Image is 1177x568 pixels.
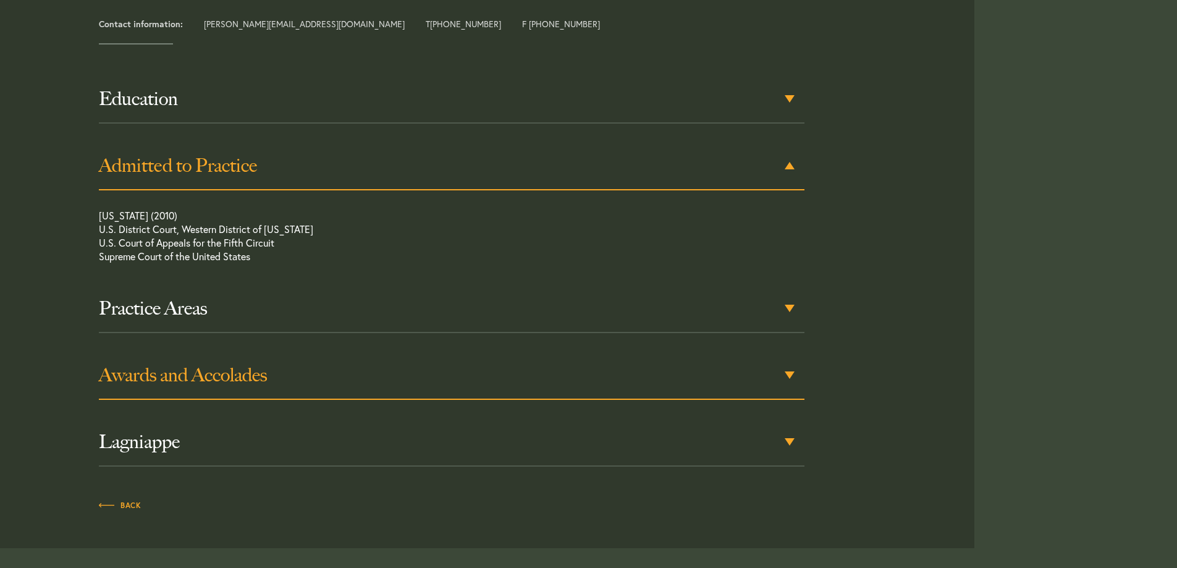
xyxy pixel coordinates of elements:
h3: Education [99,88,804,110]
h3: Admitted to Practice [99,155,804,177]
span: T [426,20,501,28]
h3: Awards and Accolades [99,364,804,386]
h3: Practice Areas [99,297,804,320]
strong: Contact information: [99,18,183,30]
h3: Lagniappe [99,431,804,453]
a: [PHONE_NUMBER] [430,18,501,30]
span: F [PHONE_NUMBER] [522,20,600,28]
p: [US_STATE] (2010) U.S. District Court, Western District of [US_STATE] U.S. Court of Appeals for t... [99,209,734,269]
a: Back [99,498,141,511]
span: Back [99,502,141,509]
a: [PERSON_NAME][EMAIL_ADDRESS][DOMAIN_NAME] [204,18,405,30]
